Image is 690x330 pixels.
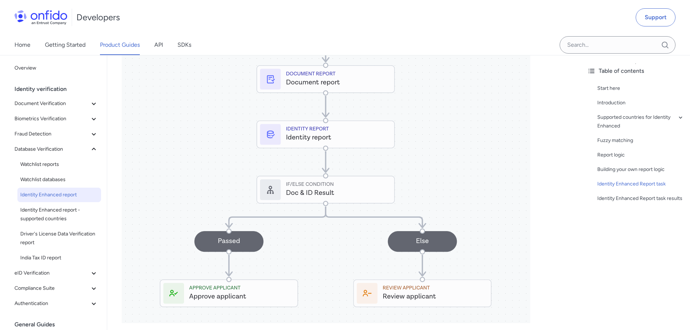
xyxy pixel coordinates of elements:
span: Fraud Detection [14,130,89,138]
span: Watchlist reports [20,160,98,169]
a: Home [14,35,30,55]
span: Authentication [14,299,89,308]
button: Fraud Detection [12,127,101,141]
a: Identity Enhanced report [17,188,101,202]
a: Overview [12,61,101,75]
span: Compliance Suite [14,284,89,293]
a: Identity Enhanced report - supported countries [17,203,101,226]
span: Database Verification [14,145,89,154]
a: Report logic [597,151,684,159]
a: Start here [597,84,684,93]
a: Watchlist databases [17,172,101,187]
button: Database Verification [12,142,101,156]
a: Fuzzy matching [597,136,684,145]
a: Watchlist reports [17,157,101,172]
a: Introduction [597,99,684,107]
button: Authentication [12,296,101,311]
span: Identity Enhanced report - supported countries [20,206,98,223]
a: Getting Started [45,35,85,55]
span: Biometrics Verification [14,114,89,123]
button: eID Verification [12,266,101,280]
a: Driver's License Data Verification report [17,227,101,250]
a: API [154,35,163,55]
span: India Tax ID report [20,254,98,262]
div: Table of contents [587,67,684,75]
button: Biometrics Verification [12,112,101,126]
a: Identity Enhanced Report task results [597,194,684,203]
span: Watchlist databases [20,175,98,184]
span: Driver's License Data Verification report [20,230,98,247]
img: Onfido Logo [14,10,67,25]
span: eID Verification [14,269,89,277]
a: Supported countries for Identity Enhanced [597,113,684,130]
h1: Developers [76,12,120,23]
a: India Tax ID report [17,251,101,265]
span: Overview [14,64,98,72]
a: SDKs [177,35,191,55]
button: Compliance Suite [12,281,101,296]
div: Identity verification [14,82,104,96]
a: Building your own report logic [597,165,684,174]
span: Identity Enhanced report [20,191,98,199]
button: Document Verification [12,96,101,111]
a: Product Guides [100,35,140,55]
a: Support [636,8,676,26]
input: Onfido search input field [560,36,676,54]
span: Document Verification [14,99,89,108]
a: Identity Enhanced Report task [597,180,684,188]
